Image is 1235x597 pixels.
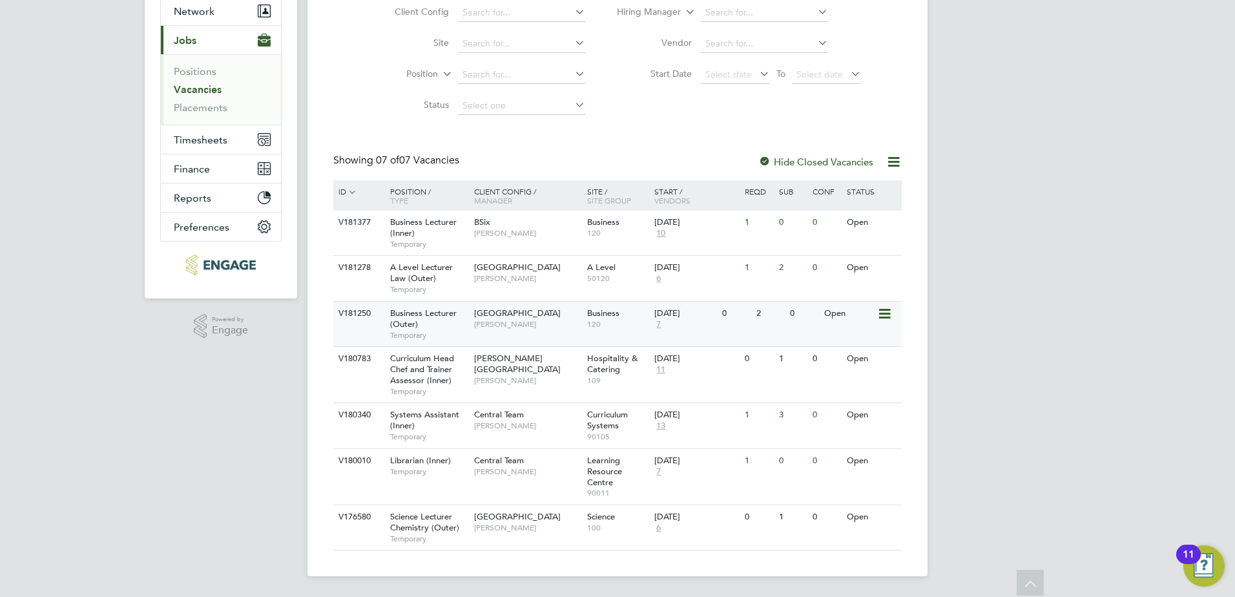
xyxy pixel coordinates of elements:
[654,456,738,466] div: [DATE]
[654,523,663,534] span: 6
[194,314,249,339] a: Powered byEngage
[335,302,380,326] div: V181250
[844,256,900,280] div: Open
[458,97,585,115] input: Select one
[474,273,581,284] span: [PERSON_NAME]
[809,256,843,280] div: 0
[705,68,752,80] span: Select date
[335,403,380,427] div: V180340
[174,101,227,114] a: Placements
[390,432,468,442] span: Temporary
[587,262,616,273] span: A Level
[617,37,692,48] label: Vendor
[333,154,462,167] div: Showing
[654,195,690,205] span: Vendors
[376,154,459,167] span: 07 Vacancies
[742,256,775,280] div: 1
[844,449,900,473] div: Open
[587,432,649,442] span: 90105
[161,213,281,241] button: Preferences
[844,180,900,202] div: Status
[654,228,667,239] span: 10
[753,302,787,326] div: 2
[335,505,380,529] div: V176580
[787,302,820,326] div: 0
[742,347,775,371] div: 0
[809,403,843,427] div: 0
[390,386,468,397] span: Temporary
[474,308,561,319] span: [GEOGRAPHIC_DATA]
[587,319,649,330] span: 120
[742,403,775,427] div: 1
[212,325,248,336] span: Engage
[474,523,581,533] span: [PERSON_NAME]
[474,375,581,386] span: [PERSON_NAME]
[364,68,438,81] label: Position
[776,449,809,473] div: 0
[335,211,380,235] div: V181377
[719,302,752,326] div: 0
[474,216,490,227] span: BSix
[844,347,900,371] div: Open
[174,192,211,204] span: Reports
[654,262,738,273] div: [DATE]
[776,505,809,529] div: 1
[654,308,716,319] div: [DATE]
[617,68,692,79] label: Start Date
[1183,554,1194,571] div: 11
[654,421,667,432] span: 13
[474,228,581,238] span: [PERSON_NAME]
[375,37,449,48] label: Site
[701,35,828,53] input: Search for...
[607,6,681,19] label: Hiring Manager
[587,195,631,205] span: Site Group
[474,421,581,431] span: [PERSON_NAME]
[174,34,196,47] span: Jobs
[587,523,649,533] span: 100
[174,221,229,233] span: Preferences
[587,216,619,227] span: Business
[174,134,227,146] span: Timesheets
[174,65,216,78] a: Positions
[160,255,282,275] a: Go to home page
[587,375,649,386] span: 109
[212,314,248,325] span: Powered by
[390,455,451,466] span: Librarian (Inner)
[776,403,809,427] div: 3
[335,449,380,473] div: V180010
[587,409,628,431] span: Curriculum Systems
[471,180,584,211] div: Client Config /
[390,239,468,249] span: Temporary
[174,5,214,17] span: Network
[186,255,255,275] img: educationmattersgroup-logo-retina.png
[474,511,561,522] span: [GEOGRAPHIC_DATA]
[390,330,468,340] span: Temporary
[1183,545,1225,587] button: Open Resource Center, 11 new notifications
[375,99,449,110] label: Status
[758,156,873,168] label: Hide Closed Vacancies
[474,319,581,330] span: [PERSON_NAME]
[742,505,775,529] div: 0
[474,409,524,420] span: Central Team
[654,217,738,228] div: [DATE]
[390,534,468,544] span: Temporary
[335,180,380,204] div: ID
[161,26,281,54] button: Jobs
[458,35,585,53] input: Search for...
[584,180,652,211] div: Site /
[773,65,789,82] span: To
[174,163,210,175] span: Finance
[654,319,663,330] span: 7
[654,353,738,364] div: [DATE]
[587,455,622,488] span: Learning Resource Centre
[376,154,399,167] span: 07 of
[587,273,649,284] span: 50120
[390,195,408,205] span: Type
[809,347,843,371] div: 0
[474,466,581,477] span: [PERSON_NAME]
[390,353,454,386] span: Curriculum Head Chef and Trainer Assessor (Inner)
[776,256,809,280] div: 2
[390,216,457,238] span: Business Lecturer (Inner)
[587,228,649,238] span: 120
[776,211,809,235] div: 0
